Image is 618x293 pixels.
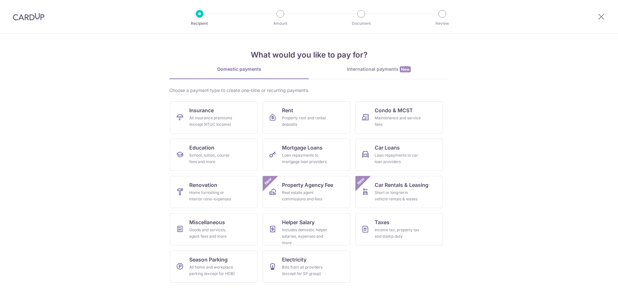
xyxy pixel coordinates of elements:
[263,101,350,133] a: RentProperty rent and rental deposits
[375,152,421,165] div: Loan repayments to car loan providers
[169,49,449,61] h4: What would you like to pay for?
[189,181,217,189] span: Renovation
[400,66,411,72] span: New
[189,256,228,263] span: Season Parking
[375,181,428,189] span: Car Rentals & Leasing
[169,66,309,72] div: Domestic payments
[375,227,421,240] div: Income tax, property tax and stamp duty
[170,251,257,283] a: Season ParkingAll home and workplace parking (except for HDB)
[189,227,236,240] div: Goods and services, agent fees and more
[355,101,443,133] a: Condo & MCSTMaintenance and service fees
[169,87,449,94] div: Choose a payment type to create one-time or recurring payments.
[189,218,225,226] span: Miscellaneous
[282,152,328,165] div: Loan repayments to mortgage loan providers
[282,256,306,263] span: Electricity
[263,139,350,171] a: Mortgage LoansLoan repayments to mortgage loan providers
[355,139,443,171] a: Car LoansLoan repayments to car loan providers
[355,213,443,245] a: TaxesIncome tax, property tax and stamp duty
[282,181,333,189] span: Property Agency Fee
[189,264,236,277] div: All home and workplace parking (except for HDB)
[170,139,257,171] a: EducationSchool, tuition, course fees and more
[282,264,328,277] div: Bills from all providers (except for SP group)
[282,218,314,226] span: Helper Salary
[418,20,466,27] p: Review
[375,189,421,202] div: Short or long‑term vehicle rentals & leases
[263,176,350,208] a: Property Agency FeeReal estate agent commissions and feesNew
[282,227,328,246] div: Includes domestic helper salaries, expenses and more
[263,176,274,187] span: New
[170,176,257,208] a: RenovationHome furnishing or interior reno-expenses
[282,106,293,114] span: Rent
[282,189,328,202] div: Real estate agent commissions and fees
[375,144,400,151] span: Car Loans
[170,101,257,133] a: InsuranceAll insurance premiums (except NTUC Income)
[189,152,236,165] div: School, tuition, course fees and more
[356,176,366,187] span: New
[263,251,350,283] a: ElectricityBills from all providers (except for SP group)
[257,20,304,27] p: Amount
[375,106,413,114] span: Condo & MCST
[282,115,328,128] div: Property rent and rental deposits
[577,274,612,290] iframe: Opens a widget where you can find more information
[263,213,350,245] a: Helper SalaryIncludes domestic helper salaries, expenses and more
[375,115,421,128] div: Maintenance and service fees
[189,106,214,114] span: Insurance
[189,115,236,128] div: All insurance premiums (except NTUC Income)
[355,176,443,208] a: Car Rentals & LeasingShort or long‑term vehicle rentals & leasesNew
[309,66,449,73] div: International payments
[170,213,257,245] a: MiscellaneousGoods and services, agent fees and more
[176,20,223,27] p: Recipient
[189,189,236,202] div: Home furnishing or interior reno-expenses
[13,13,44,21] img: CardUp
[337,20,385,27] p: Document
[189,144,214,151] span: Education
[375,218,389,226] span: Taxes
[282,144,323,151] span: Mortgage Loans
